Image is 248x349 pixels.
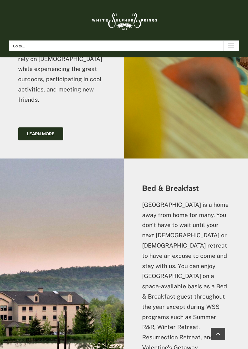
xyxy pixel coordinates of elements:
[18,127,63,140] a: Learn more
[9,40,239,51] button: Go to...
[9,40,239,51] nav: Main Menu Mobile Sticky
[27,131,54,136] span: Learn more
[13,44,25,48] span: Go to...
[142,184,230,192] h3: Bed & Breakfast
[89,6,159,34] img: White Sulphur Springs Logo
